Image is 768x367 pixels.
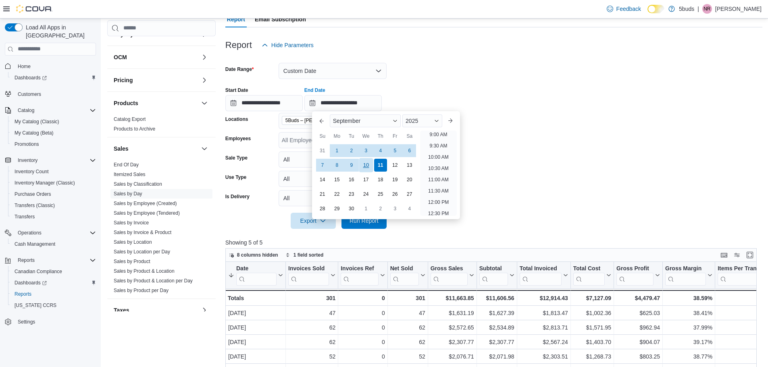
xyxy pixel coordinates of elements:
div: Products [107,114,216,137]
li: 10:30 AM [425,164,452,173]
div: Sa [403,130,416,143]
button: All [279,190,387,206]
div: 0 [341,323,385,332]
div: day-8 [331,159,343,172]
div: day-28 [316,202,329,215]
li: 12:00 PM [425,197,452,207]
div: day-3 [360,144,373,157]
a: Sales by Product per Day [114,288,169,293]
div: September, 2025 [315,143,417,216]
div: Subtotal [479,265,508,272]
span: Cash Management [15,241,55,247]
div: Gross Sales [430,265,467,272]
a: Purchase Orders [11,189,54,199]
div: day-16 [345,173,358,186]
div: Nicole Ryland [702,4,712,14]
button: Previous Month [315,114,328,127]
span: September [333,118,360,124]
div: Invoices Sold [288,265,329,272]
div: Net Sold [390,265,418,272]
span: 2025 [406,118,418,124]
div: Su [316,130,329,143]
span: Sales by Product [114,258,150,265]
a: Sales by Location [114,239,152,245]
span: Transfers [11,212,96,222]
h3: Taxes [114,306,129,314]
div: 0 [341,308,385,318]
div: Button. Open the month selector. September is currently selected. [330,114,401,127]
div: $1,631.19 [431,308,474,318]
a: Sales by Classification [114,181,162,187]
span: Inventory [18,157,37,164]
div: day-11 [374,159,387,172]
a: Dashboards [8,277,99,288]
span: Sales by Location [114,239,152,245]
span: Transfers [15,214,35,220]
div: day-22 [331,188,343,201]
button: Purchase Orders [8,189,99,200]
div: $12,914.43 [519,293,568,303]
div: 301 [288,293,335,303]
div: Fr [389,130,402,143]
span: 5Buds – Warman [282,116,354,125]
span: Sales by Invoice & Product [114,229,171,236]
button: Taxes [200,305,209,315]
div: day-7 [316,159,329,172]
button: Inventory Count [8,166,99,177]
div: Gross Sales [430,265,467,285]
button: Run Report [341,213,387,229]
span: Promotions [15,141,39,147]
button: Total Invoiced [519,265,568,285]
span: Home [15,61,96,71]
li: 12:30 PM [425,209,452,218]
div: day-1 [331,144,343,157]
div: Totals [228,293,283,303]
div: Th [374,130,387,143]
button: Inventory Manager (Classic) [8,177,99,189]
span: My Catalog (Classic) [15,118,59,125]
div: day-29 [331,202,343,215]
span: Feedback [616,5,641,13]
div: day-31 [316,144,329,157]
span: Dashboards [11,278,96,288]
a: Promotions [11,139,42,149]
a: Sales by Day [114,191,142,197]
button: All [279,151,387,168]
div: 62 [390,323,425,332]
button: Gross Margin [665,265,712,285]
div: day-30 [345,202,358,215]
div: Tu [345,130,358,143]
button: Operations [2,227,99,238]
span: Sales by Employee (Tendered) [114,210,180,216]
div: Total Invoiced [519,265,561,285]
div: $1,627.39 [479,308,514,318]
button: Reports [8,288,99,300]
div: $2,572.65 [431,323,474,332]
span: Reports [15,255,96,265]
button: Hide Parameters [258,37,317,53]
button: Pricing [200,75,209,85]
h3: Sales [114,145,129,153]
button: My Catalog (Classic) [8,116,99,127]
span: Sales by Employee (Created) [114,200,177,207]
div: Invoices Ref [341,265,378,272]
div: day-20 [403,173,416,186]
button: Operations [15,228,45,238]
div: day-4 [374,144,387,157]
button: Home [2,60,99,72]
div: $1,002.36 [573,308,611,318]
button: Gross Sales [430,265,474,285]
img: Cova [16,5,52,13]
h3: Products [114,99,138,107]
div: $2,813.71 [519,323,568,332]
button: Sales [114,145,198,153]
span: Promotions [11,139,96,149]
span: 1 field sorted [293,252,324,258]
button: My Catalog (Beta) [8,127,99,139]
span: Sales by Location per Day [114,249,170,255]
a: Sales by Product & Location [114,268,175,274]
div: day-25 [374,188,387,201]
div: day-1 [360,202,373,215]
button: Enter fullscreen [745,250,755,260]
